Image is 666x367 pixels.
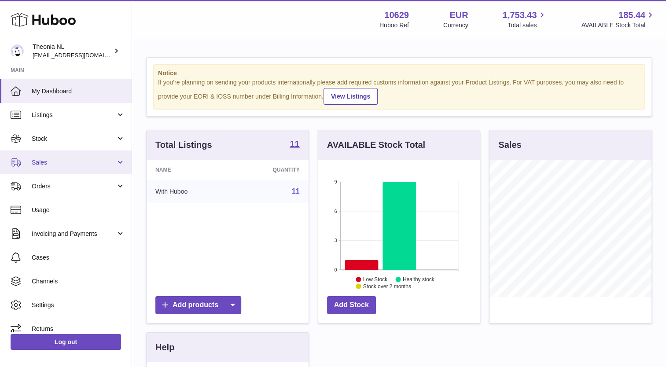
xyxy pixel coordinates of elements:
[33,43,112,59] div: Theonia NL
[32,158,116,167] span: Sales
[32,277,125,286] span: Channels
[158,78,640,105] div: If you're planning on sending your products internationally please add required customs informati...
[155,341,174,353] h3: Help
[508,21,547,29] span: Total sales
[379,21,409,29] div: Huboo Ref
[327,296,376,314] a: Add Stock
[503,9,547,29] a: 1,753.43 Total sales
[384,9,409,21] strong: 10629
[290,139,299,150] a: 11
[334,238,337,243] text: 3
[33,51,129,59] span: [EMAIL_ADDRESS][DOMAIN_NAME]
[32,182,116,191] span: Orders
[155,296,241,314] a: Add products
[147,180,232,203] td: With Huboo
[618,9,645,21] span: 185.44
[11,334,121,350] a: Log out
[147,160,232,180] th: Name
[334,267,337,272] text: 0
[449,9,468,21] strong: EUR
[290,139,299,148] strong: 11
[363,276,388,283] text: Low Stock
[503,9,537,21] span: 1,753.43
[403,276,435,283] text: Healthy stock
[32,206,125,214] span: Usage
[334,209,337,214] text: 6
[232,160,309,180] th: Quantity
[327,139,425,151] h3: AVAILABLE Stock Total
[292,187,300,195] a: 11
[334,179,337,184] text: 9
[443,21,468,29] div: Currency
[324,88,378,105] a: View Listings
[32,87,125,95] span: My Dashboard
[32,325,125,333] span: Returns
[581,9,655,29] a: 185.44 AVAILABLE Stock Total
[11,44,24,58] img: info@wholesomegoods.eu
[363,283,411,290] text: Stock over 2 months
[158,69,640,77] strong: Notice
[32,135,116,143] span: Stock
[32,111,116,119] span: Listings
[32,230,116,238] span: Invoicing and Payments
[32,253,125,262] span: Cases
[155,139,212,151] h3: Total Listings
[498,139,521,151] h3: Sales
[581,21,655,29] span: AVAILABLE Stock Total
[32,301,125,309] span: Settings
